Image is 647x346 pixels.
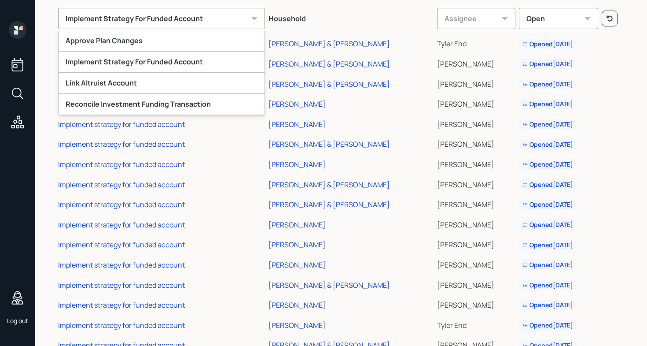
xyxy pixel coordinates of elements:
[58,160,185,169] div: Implement strategy for funded account
[522,60,573,68] div: Opened [DATE]
[58,300,185,310] div: Implement strategy for funded account
[435,33,517,53] td: Tyler End
[522,40,573,48] div: Opened [DATE]
[58,200,185,209] div: Implement strategy for funded account
[435,173,517,193] td: [PERSON_NAME]
[58,139,185,149] div: Implement strategy for funded account
[435,113,517,133] td: [PERSON_NAME]
[268,79,390,89] div: [PERSON_NAME] & [PERSON_NAME]
[522,140,573,149] div: Opened [DATE]
[435,234,517,254] td: [PERSON_NAME]
[58,8,265,29] div: Implement Strategy For Funded Account
[268,59,390,69] div: [PERSON_NAME] & [PERSON_NAME]
[268,200,390,209] div: [PERSON_NAME] & [PERSON_NAME]
[522,100,573,108] div: Opened [DATE]
[58,280,185,290] div: Implement strategy for funded account
[268,139,390,149] div: [PERSON_NAME] & [PERSON_NAME]
[522,180,573,189] div: Opened [DATE]
[522,260,573,269] div: Opened [DATE]
[268,220,326,230] div: [PERSON_NAME]
[58,260,185,270] div: Implement strategy for funded account
[435,133,517,153] td: [PERSON_NAME]
[58,180,185,190] div: Implement strategy for funded account
[268,280,390,290] div: [PERSON_NAME] & [PERSON_NAME]
[59,30,265,52] div: Approve Plan Changes
[268,260,326,270] div: [PERSON_NAME]
[522,281,573,290] div: Opened [DATE]
[519,8,598,29] div: Open
[522,220,573,229] div: Opened [DATE]
[522,321,573,330] div: Opened [DATE]
[58,240,185,249] div: Implement strategy for funded account
[435,213,517,234] td: [PERSON_NAME]
[522,160,573,169] div: Opened [DATE]
[435,193,517,213] td: [PERSON_NAME]
[268,39,390,48] div: [PERSON_NAME] & [PERSON_NAME]
[59,73,265,94] div: Link Altruist Account
[268,240,326,249] div: [PERSON_NAME]
[268,160,326,169] div: [PERSON_NAME]
[268,180,390,190] div: [PERSON_NAME] & [PERSON_NAME]
[58,119,185,129] div: Implement strategy for funded account
[435,73,517,93] td: [PERSON_NAME]
[522,200,573,209] div: Opened [DATE]
[267,2,435,33] th: Household
[59,94,265,115] div: Reconcile Investment Funding Transaction
[435,314,517,334] td: Tyler End
[58,220,185,230] div: Implement strategy for funded account
[435,93,517,113] td: [PERSON_NAME]
[268,119,326,129] div: [PERSON_NAME]
[435,274,517,294] td: [PERSON_NAME]
[58,320,185,330] div: Implement strategy for funded account
[522,301,573,309] div: Opened [DATE]
[7,316,28,325] div: Log out
[59,52,265,73] div: Implement Strategy For Funded Account
[435,294,517,314] td: [PERSON_NAME]
[268,300,326,310] div: [PERSON_NAME]
[437,8,515,29] div: Assignee
[522,241,573,249] div: Opened [DATE]
[435,253,517,274] td: [PERSON_NAME]
[435,52,517,73] td: [PERSON_NAME]
[522,120,573,129] div: Opened [DATE]
[268,320,326,330] div: [PERSON_NAME]
[522,80,573,89] div: Opened [DATE]
[268,99,326,109] div: [PERSON_NAME]
[435,153,517,173] td: [PERSON_NAME]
